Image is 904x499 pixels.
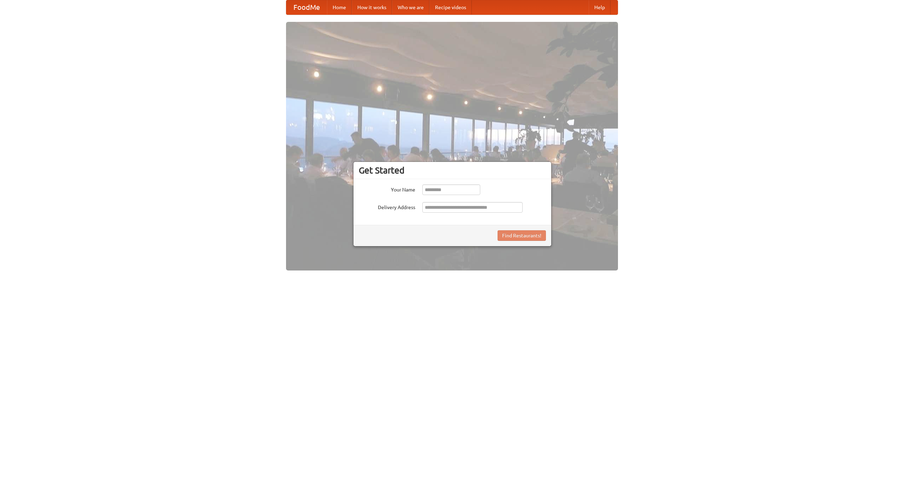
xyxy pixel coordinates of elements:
label: Your Name [359,184,415,193]
a: Recipe videos [429,0,472,14]
a: Help [589,0,611,14]
label: Delivery Address [359,202,415,211]
button: Find Restaurants! [498,230,546,241]
a: Who we are [392,0,429,14]
a: Home [327,0,352,14]
h3: Get Started [359,165,546,176]
a: FoodMe [286,0,327,14]
a: How it works [352,0,392,14]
